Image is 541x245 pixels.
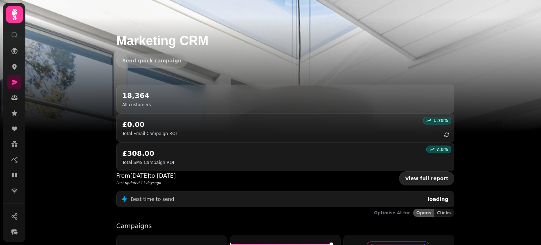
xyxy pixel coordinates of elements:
[413,209,434,217] button: Opens
[437,211,451,215] span: Clicks
[122,131,177,136] p: Total Email Campaign ROI
[122,58,181,63] span: Send quick campaign
[428,196,448,202] span: loading
[116,223,454,229] p: Campaigns
[122,120,177,129] h2: £0.00
[122,160,174,165] p: Total SMS Campaign ROI
[122,102,151,108] p: All customers
[116,172,176,180] p: From [DATE] to [DATE]
[436,147,448,152] p: 7.8 %
[116,54,187,68] button: Send quick campaign
[416,211,431,215] span: Opens
[399,171,454,185] a: View full report
[131,196,174,203] p: Best time to send
[122,148,174,158] h2: £308.00
[374,210,410,216] p: Optimise AI for
[122,91,151,100] h2: 18,364
[116,17,454,48] h1: Marketing CRM
[116,180,176,185] p: Last updated 11 days ago
[441,129,453,141] button: refresh
[434,209,454,217] button: Clicks
[433,118,448,123] p: 1.78 %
